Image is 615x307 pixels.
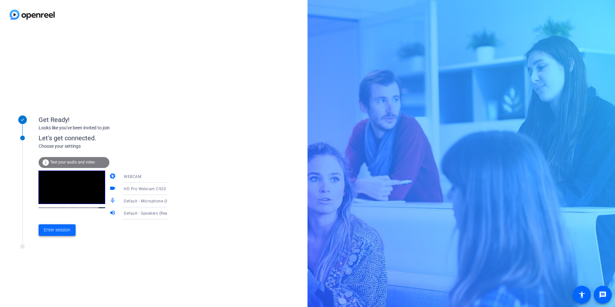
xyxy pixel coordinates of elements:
div: Let's get connected. [39,133,180,143]
div: Choose your settings [39,143,180,150]
mat-icon: mic_none [109,197,117,205]
mat-icon: message [599,291,607,299]
div: Looks like you've been invited to join [39,125,167,131]
div: Get Ready! [39,115,167,125]
span: HD Pro Webcam C920 (046d:08e5) [124,186,190,191]
button: Enter session [39,224,76,236]
mat-icon: videocam [109,185,117,193]
span: Enter session [44,227,70,233]
mat-icon: info [42,159,50,166]
mat-icon: volume_up [109,209,117,217]
span: WEBCAM [124,174,141,179]
mat-icon: camera [109,173,117,181]
span: Default - Speakers (Realtek(R) Audio) [124,210,193,216]
mat-icon: accessibility [578,291,586,299]
span: Test your audio and video [50,160,95,164]
span: Default - Microphone (HD Pro Webcam C920) (046d:08e5) [124,198,234,203]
